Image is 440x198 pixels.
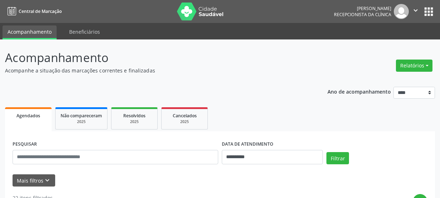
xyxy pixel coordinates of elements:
[334,5,391,11] div: [PERSON_NAME]
[222,139,273,150] label: DATA DE ATENDIMENTO
[412,6,420,14] i: 
[422,5,435,18] button: apps
[43,176,51,184] i: keyboard_arrow_down
[5,67,306,74] p: Acompanhe a situação das marcações correntes e finalizadas
[61,113,102,119] span: Não compareceram
[3,25,57,39] a: Acompanhamento
[13,174,55,187] button: Mais filtroskeyboard_arrow_down
[19,8,62,14] span: Central de Marcação
[396,60,432,72] button: Relatórios
[123,113,145,119] span: Resolvidos
[61,119,102,124] div: 2025
[5,5,62,17] a: Central de Marcação
[173,113,197,119] span: Cancelados
[16,113,40,119] span: Agendados
[326,152,349,164] button: Filtrar
[394,4,409,19] img: img
[334,11,391,18] span: Recepcionista da clínica
[64,25,105,38] a: Beneficiários
[13,139,37,150] label: PESQUISAR
[167,119,202,124] div: 2025
[116,119,152,124] div: 2025
[5,49,306,67] p: Acompanhamento
[327,87,391,96] p: Ano de acompanhamento
[409,4,422,19] button: 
